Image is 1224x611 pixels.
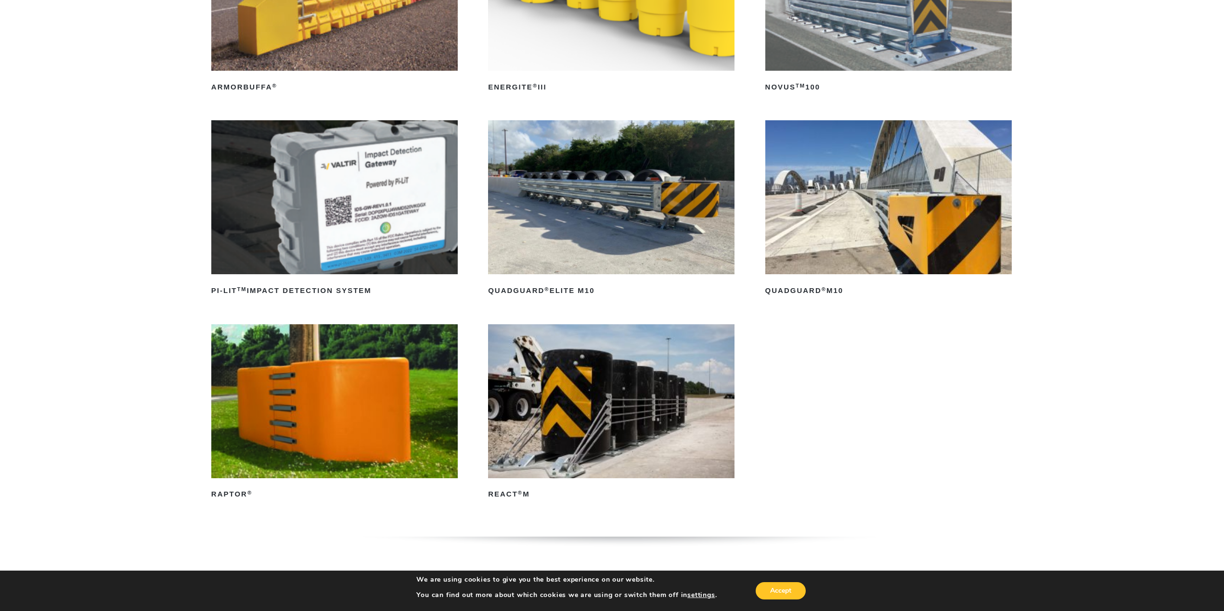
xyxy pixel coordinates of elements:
[533,83,538,89] sup: ®
[822,286,826,292] sup: ®
[488,79,734,95] h2: ENERGITE III
[765,79,1012,95] h2: NOVUS 100
[796,83,805,89] sup: TM
[211,283,458,298] h2: PI-LIT Impact Detection System
[544,286,549,292] sup: ®
[765,283,1012,298] h2: QuadGuard M10
[488,120,734,298] a: QuadGuard®Elite M10
[488,487,734,502] h2: REACT M
[211,487,458,502] h2: RAPTOR
[416,591,717,599] p: You can find out more about which cookies we are using or switch them off in .
[211,120,458,298] a: PI-LITTMImpact Detection System
[488,324,734,502] a: REACT®M
[518,490,523,496] sup: ®
[247,490,252,496] sup: ®
[488,283,734,298] h2: QuadGuard Elite M10
[756,582,806,599] button: Accept
[272,83,277,89] sup: ®
[687,591,715,599] button: settings
[237,286,247,292] sup: TM
[416,575,717,584] p: We are using cookies to give you the best experience on our website.
[211,79,458,95] h2: ArmorBuffa
[765,120,1012,298] a: QuadGuard®M10
[211,324,458,502] a: RAPTOR®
